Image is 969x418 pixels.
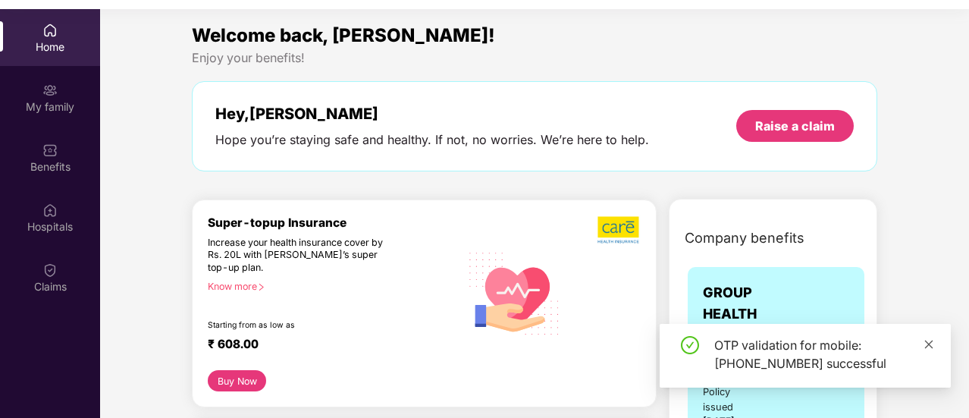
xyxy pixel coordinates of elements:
[685,228,804,249] span: Company benefits
[208,237,395,275] div: Increase your health insurance cover by Rs. 20L with [PERSON_NAME]’s super top-up plan.
[42,143,58,158] img: svg+xml;base64,PHN2ZyBpZD0iQmVuZWZpdHMiIHhtbG5zPSJodHRwOi8vd3d3LnczLm9yZy8yMDAwL3N2ZyIgd2lkdGg9Ij...
[257,283,265,291] span: right
[208,281,451,291] div: Know more
[42,203,58,218] img: svg+xml;base64,PHN2ZyBpZD0iSG9zcGl0YWxzIiB4bWxucz0iaHR0cDovL3d3dy53My5vcmcvMjAwMC9zdmciIHdpZHRoPS...
[208,320,396,331] div: Starting from as low as
[42,262,58,278] img: svg+xml;base64,PHN2ZyBpZD0iQ2xhaW0iIHhtbG5zPSJodHRwOi8vd3d3LnczLm9yZy8yMDAwL3N2ZyIgd2lkdGg9IjIwIi...
[215,132,649,148] div: Hope you’re staying safe and healthy. If not, no worries. We’re here to help.
[703,282,785,347] span: GROUP HEALTH INSURANCE
[192,24,495,46] span: Welcome back, [PERSON_NAME]!
[681,336,699,354] span: check-circle
[208,370,266,391] button: Buy Now
[777,296,883,333] img: insurerLogo
[42,83,58,98] img: svg+xml;base64,PHN2ZyB3aWR0aD0iMjAiIGhlaWdodD0iMjAiIHZpZXdCb3g9IjAgMCAyMCAyMCIgZmlsbD0ibm9uZSIgeG...
[460,237,569,347] img: svg+xml;base64,PHN2ZyB4bWxucz0iaHR0cDovL3d3dy53My5vcmcvMjAwMC9zdmciIHhtbG5zOnhsaW5rPSJodHRwOi8vd3...
[192,50,877,66] div: Enjoy your benefits!
[755,118,835,134] div: Raise a claim
[42,23,58,38] img: svg+xml;base64,PHN2ZyBpZD0iSG9tZSIgeG1sbnM9Imh0dHA6Ly93d3cudzMub3JnLzIwMDAvc3ZnIiB3aWR0aD0iMjAiIG...
[208,215,460,230] div: Super-topup Insurance
[597,215,641,244] img: b5dec4f62d2307b9de63beb79f102df3.png
[714,336,933,372] div: OTP validation for mobile: [PHONE_NUMBER] successful
[924,339,934,350] span: close
[215,105,649,123] div: Hey, [PERSON_NAME]
[208,337,445,355] div: ₹ 608.00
